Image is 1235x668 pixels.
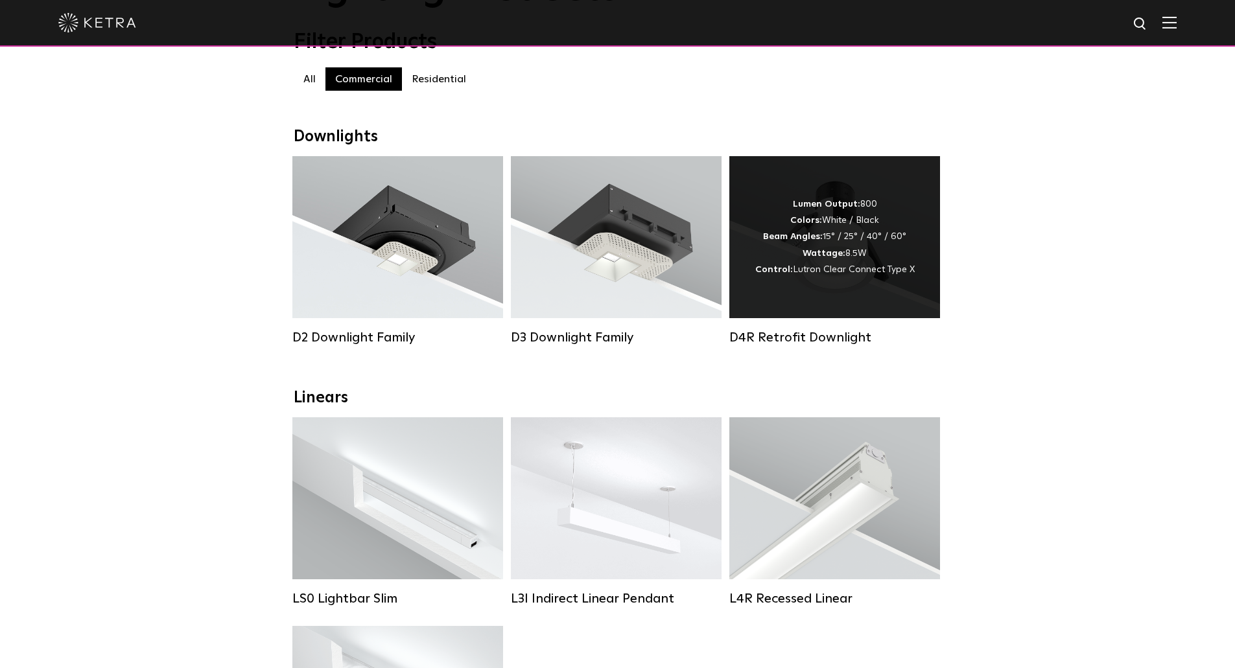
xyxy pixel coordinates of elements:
[755,265,793,274] strong: Control:
[294,128,942,146] div: Downlights
[294,67,325,91] label: All
[793,200,860,209] strong: Lumen Output:
[292,156,503,345] a: D2 Downlight Family Lumen Output:1200Colors:White / Black / Gloss Black / Silver / Bronze / Silve...
[402,67,476,91] label: Residential
[511,417,722,606] a: L3I Indirect Linear Pendant Lumen Output:400 / 600 / 800 / 1000Housing Colors:White / BlackContro...
[790,216,822,225] strong: Colors:
[511,330,722,345] div: D3 Downlight Family
[1133,16,1149,32] img: search icon
[793,265,915,274] span: Lutron Clear Connect Type X
[511,591,722,606] div: L3I Indirect Linear Pendant
[755,196,915,278] div: 800 White / Black 15° / 25° / 40° / 60° 8.5W
[1162,16,1177,29] img: Hamburger%20Nav.svg
[292,591,503,606] div: LS0 Lightbar Slim
[729,156,940,345] a: D4R Retrofit Downlight Lumen Output:800Colors:White / BlackBeam Angles:15° / 25° / 40° / 60°Watta...
[58,13,136,32] img: ketra-logo-2019-white
[325,67,402,91] label: Commercial
[763,232,823,241] strong: Beam Angles:
[294,389,942,408] div: Linears
[803,249,845,258] strong: Wattage:
[729,330,940,345] div: D4R Retrofit Downlight
[292,417,503,606] a: LS0 Lightbar Slim Lumen Output:200 / 350Colors:White / BlackControl:X96 Controller
[511,156,722,345] a: D3 Downlight Family Lumen Output:700 / 900 / 1100Colors:White / Black / Silver / Bronze / Paintab...
[292,330,503,345] div: D2 Downlight Family
[729,591,940,606] div: L4R Recessed Linear
[729,417,940,606] a: L4R Recessed Linear Lumen Output:400 / 600 / 800 / 1000Colors:White / BlackControl:Lutron Clear C...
